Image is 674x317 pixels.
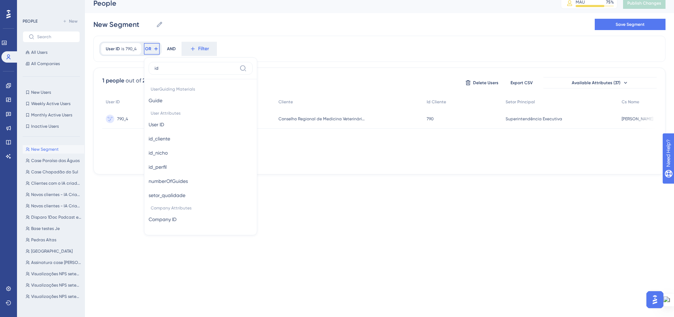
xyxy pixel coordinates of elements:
span: Need Help? [17,2,44,10]
button: id_cliente [149,132,253,146]
span: Pedras Altas [31,237,56,243]
span: id_nicho [149,149,168,157]
span: Guide [149,96,162,105]
span: Superintendência Executiva [506,116,562,122]
button: New Users [23,88,80,97]
span: Cliente [278,99,293,105]
button: OR [144,43,160,54]
button: Visualizações NPS setembro Nichos [23,292,84,301]
span: User ID [149,120,164,129]
span: Case Paraíso das Águas [31,158,80,163]
button: Disparo 1Doc Podcast ep 13 [23,213,84,221]
span: id_perfil [149,163,167,171]
button: Case Paraíso das Águas [23,156,84,165]
span: New [69,18,77,24]
div: 229924 people [143,76,180,85]
span: User Attributes [149,108,253,117]
span: 790_4 [117,116,128,122]
span: All Companies [31,61,60,67]
span: Delete Users [473,80,499,86]
span: User ID [106,46,120,52]
span: User ID [106,99,120,105]
button: Guide [149,93,253,108]
button: Weekly Active Users [23,99,80,108]
span: Base testes Je [31,226,60,231]
button: Assinatura case [PERSON_NAME] [23,258,84,267]
button: Case Chapadão do Sul [23,168,84,176]
div: PEOPLE [23,18,38,24]
span: Cs Nome [622,99,639,105]
button: [GEOGRAPHIC_DATA] [23,247,84,255]
div: out of [126,76,141,85]
button: Company ID [149,212,253,226]
span: Visualizações NPS setembro Capilaridade [31,271,81,277]
span: Assinatura case [PERSON_NAME] [31,260,81,265]
div: AND [167,42,176,56]
span: Export CSV [511,80,533,86]
span: Weekly Active Users [31,101,70,106]
button: New Segment [23,145,84,154]
button: id_nicho [149,146,253,160]
button: All Companies [23,59,80,68]
span: Conselho Regional de Medicina Veterinária do Estado de [GEOGRAPHIC_DATA] [278,116,367,122]
button: Novos clientes - IA Criador de documentos (Ato Oficial) [23,202,84,210]
span: All Users [31,50,47,55]
button: Clientes com o IA criador de documentos ativo [23,179,84,188]
span: Publish Changes [627,0,661,6]
span: Filter [198,45,209,53]
button: Monthly Active Users [23,111,80,119]
button: Export CSV [504,77,539,88]
span: is [121,46,124,52]
button: Filter [182,42,217,56]
button: Available Attributes (37) [543,77,657,88]
input: Search [37,34,74,39]
span: Id Cliente [427,99,446,105]
button: Inactive Users [23,122,80,131]
span: Company Attributes [149,202,253,212]
span: New Segment [31,146,59,152]
iframe: UserGuiding AI Assistant Launcher [644,289,666,310]
button: All Users [23,48,80,57]
span: 790_4 [126,46,137,52]
span: Disparo 1Doc Podcast ep 13 [31,214,81,220]
span: Setor Principal [506,99,535,105]
span: [GEOGRAPHIC_DATA] [31,248,73,254]
input: Type the value [155,65,237,71]
span: UserGuiding Materials [149,83,253,93]
span: Visualizações NPS setembro Nichos [31,294,81,299]
span: id_cliente [149,134,170,143]
button: Delete Users [464,77,500,88]
button: numberOfGuides [149,174,253,188]
span: 790 [427,116,434,122]
span: numberOfGuides [149,177,188,185]
button: Base testes Je [23,224,84,233]
span: OR [145,46,151,52]
button: Pedras Altas [23,236,84,244]
button: Save Segment [595,19,666,30]
span: New Users [31,90,51,95]
button: User ID [149,117,253,132]
button: Visualizações NPS setembro Core [23,281,84,289]
span: Save Segment [616,22,645,27]
button: setor_qualidade [149,188,253,202]
span: Inactive Users [31,123,59,129]
span: Available Attributes (37) [572,80,621,86]
input: Segment Name [93,19,153,29]
span: Visualizações NPS setembro Core [31,282,81,288]
button: Visualizações NPS setembro Capilaridade [23,270,84,278]
span: Clientes com o IA criador de documentos ativo [31,180,81,186]
span: Company ID [149,215,177,224]
span: Case Chapadão do Sul [31,169,78,175]
div: 1 people [102,76,124,85]
span: Monthly Active Users [31,112,72,118]
button: New [60,17,80,25]
button: Novos clientes - IA Criador de documentos (Ofício) [23,190,84,199]
span: [PERSON_NAME] [622,116,653,122]
span: setor_qualidade [149,191,185,200]
span: Novos clientes - IA Criador de documentos (Ofício) [31,192,81,197]
button: id_perfil [149,160,253,174]
span: Novos clientes - IA Criador de documentos (Ato Oficial) [31,203,81,209]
